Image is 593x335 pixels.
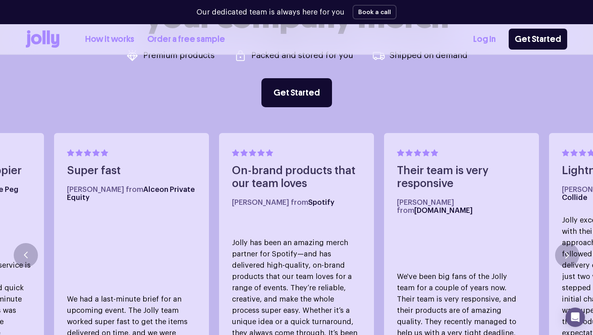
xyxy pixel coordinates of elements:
h5: [PERSON_NAME] from [232,198,361,206]
a: Order a free sample [147,33,225,46]
button: Book a call [353,5,397,19]
p: Packed and stored for you [251,52,353,60]
p: Our dedicated team is always here for you [196,7,345,18]
p: Premium products [143,52,215,60]
span: [DOMAIN_NAME] [414,207,473,214]
a: Get Started [261,78,332,107]
a: How it works [85,33,134,46]
h4: On-brand products that our team loves [232,164,361,190]
h4: Super fast [67,164,196,177]
p: Shipped on demand [390,52,468,60]
div: Open Intercom Messenger [566,308,585,327]
h5: [PERSON_NAME] from [67,185,196,202]
span: Spotify [308,199,334,206]
a: Log In [473,33,496,46]
h5: [PERSON_NAME] from [397,198,526,214]
h4: Their team is very responsive [397,164,526,190]
a: Get Started [509,29,567,50]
